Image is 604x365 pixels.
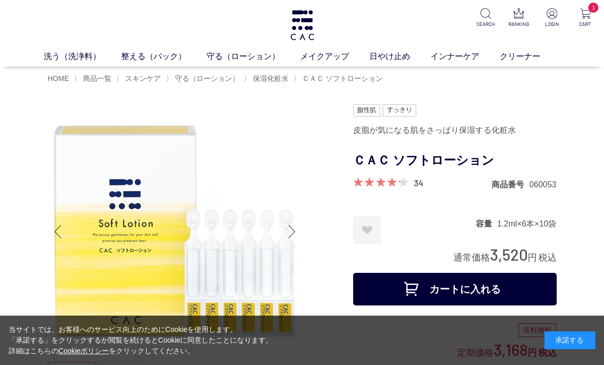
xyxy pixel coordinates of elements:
a: 34 [414,177,423,188]
div: Previous slide [48,211,68,252]
p: SEARCH [475,20,497,28]
div: 承諾する [544,331,595,349]
a: お気に入りに登録する [353,216,381,244]
a: 商品一覧 [81,74,111,82]
li: 〉 [166,74,242,83]
img: 脂性肌 [353,104,380,117]
a: SEARCH [475,8,497,28]
span: ＣＡＣ ソフトローション [302,74,383,82]
img: すっきり [383,104,416,117]
a: ＣＡＣ ソフトローション [300,74,383,82]
a: インナーケア [430,50,500,63]
div: 当サイトでは、お客様へのサービス向上のためにCookieを使用します。 「承諾する」をクリックするか閲覧を続けるとCookieに同意したことになります。 詳細はこちらの をクリックしてください。 [9,324,273,356]
a: 洗う（洗浄料） [44,50,121,63]
a: 整える（パック） [121,50,207,63]
li: 〉 [293,74,385,83]
li: 〉 [74,74,114,83]
p: CART [574,20,596,28]
li: 〉 [116,74,163,83]
img: logo [289,10,315,40]
a: 保湿化粧水 [251,74,289,82]
a: RANKING [508,8,530,28]
span: 保湿化粧水 [253,74,289,82]
button: カートに入れる [353,273,557,305]
a: 日やけ止め [369,50,430,63]
span: スキンケア [125,74,161,82]
dt: 容量 [476,218,497,229]
a: 守る（ローション） [173,74,239,82]
span: 通常価格 [453,252,490,263]
a: スキンケア [123,74,161,82]
span: 3,520 [490,245,528,264]
a: 守る（ローション） [207,50,300,63]
a: Cookieポリシー [59,347,109,355]
dt: 商品番号 [492,179,529,190]
a: メイクアップ [300,50,369,63]
div: Next slide [282,211,302,252]
dd: 060053 [529,179,556,190]
li: 〉 [244,74,291,83]
span: 1 [588,3,598,13]
span: 税込 [538,252,557,263]
dd: 1.2ml×6本×10袋 [497,218,557,229]
h1: ＣＡＣ ソフトローション [353,149,557,172]
p: RANKING [508,20,530,28]
span: 商品一覧 [83,74,111,82]
span: 円 [528,252,537,263]
a: クリーナー [500,50,561,63]
a: 1 CART [574,8,596,28]
img: ＣＡＣ ソフトローション [48,104,302,359]
div: 皮脂が気になる肌をさっぱり保湿する化粧水 [353,122,557,139]
a: LOGIN [541,8,563,28]
a: HOME [48,74,69,82]
p: LOGIN [541,20,563,28]
span: 守る（ローション） [175,74,239,82]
